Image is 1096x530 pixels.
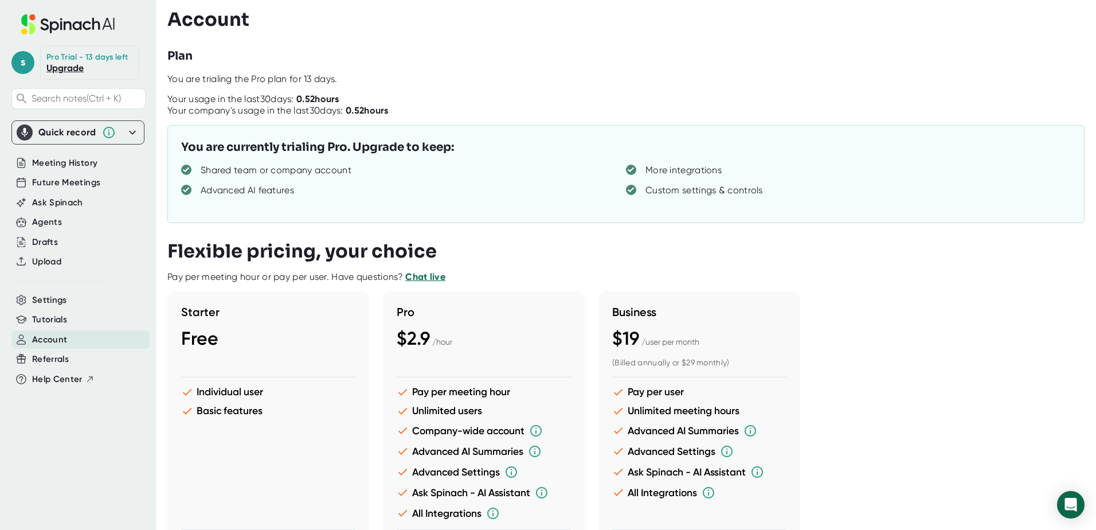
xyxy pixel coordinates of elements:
[397,305,571,319] h3: Pro
[167,271,445,283] div: Pay per meeting hour or pay per user. Have questions?
[612,358,786,368] div: (Billed annually or $29 monthly)
[397,328,430,349] span: $2.9
[201,185,294,196] div: Advanced AI features
[612,465,786,479] li: Ask Spinach - AI Assistant
[167,240,437,262] h3: Flexible pricing, your choice
[397,386,571,398] li: Pay per meeting hour
[32,176,100,189] button: Future Meetings
[645,165,722,176] div: More integrations
[432,337,452,346] span: / hour
[612,424,786,438] li: Advanced AI Summaries
[32,196,83,209] button: Ask Spinach
[397,405,571,417] li: Unlimited users
[346,105,389,116] b: 0.52 hours
[167,9,249,30] h3: Account
[32,93,121,104] span: Search notes (Ctrl + K)
[181,328,218,349] span: Free
[612,445,786,458] li: Advanced Settings
[181,305,355,319] h3: Starter
[641,337,699,346] span: / user per month
[38,127,96,138] div: Quick record
[46,52,128,63] div: Pro Trial - 13 days left
[201,165,351,176] div: Shared team or company account
[181,386,355,398] li: Individual user
[167,73,1096,85] div: You are trialing the Pro plan for 13 days.
[167,93,339,105] div: Your usage in the last 30 days:
[32,216,62,229] button: Agents
[32,373,95,386] button: Help Center
[167,48,193,65] h3: Plan
[397,486,571,500] li: Ask Spinach - AI Assistant
[397,465,571,479] li: Advanced Settings
[397,445,571,458] li: Advanced AI Summaries
[46,63,84,73] a: Upgrade
[32,294,67,307] button: Settings
[32,353,69,366] button: Referrals
[181,139,454,156] h3: You are currently trialing Pro. Upgrade to keep:
[612,386,786,398] li: Pay per user
[397,424,571,438] li: Company-wide account
[612,486,786,500] li: All Integrations
[612,405,786,417] li: Unlimited meeting hours
[405,271,445,282] a: Chat live
[296,93,339,104] b: 0.52 hours
[32,157,97,170] button: Meeting History
[645,185,763,196] div: Custom settings & controls
[167,105,389,116] div: Your company's usage in the last 30 days:
[612,328,639,349] span: $19
[612,305,786,319] h3: Business
[32,313,67,326] button: Tutorials
[32,236,58,249] button: Drafts
[32,333,67,346] button: Account
[1057,491,1085,519] div: Open Intercom Messenger
[32,373,83,386] span: Help Center
[32,255,61,268] button: Upload
[11,51,34,74] span: s
[17,121,139,144] div: Quick record
[397,506,571,520] li: All Integrations
[181,405,355,417] li: Basic features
